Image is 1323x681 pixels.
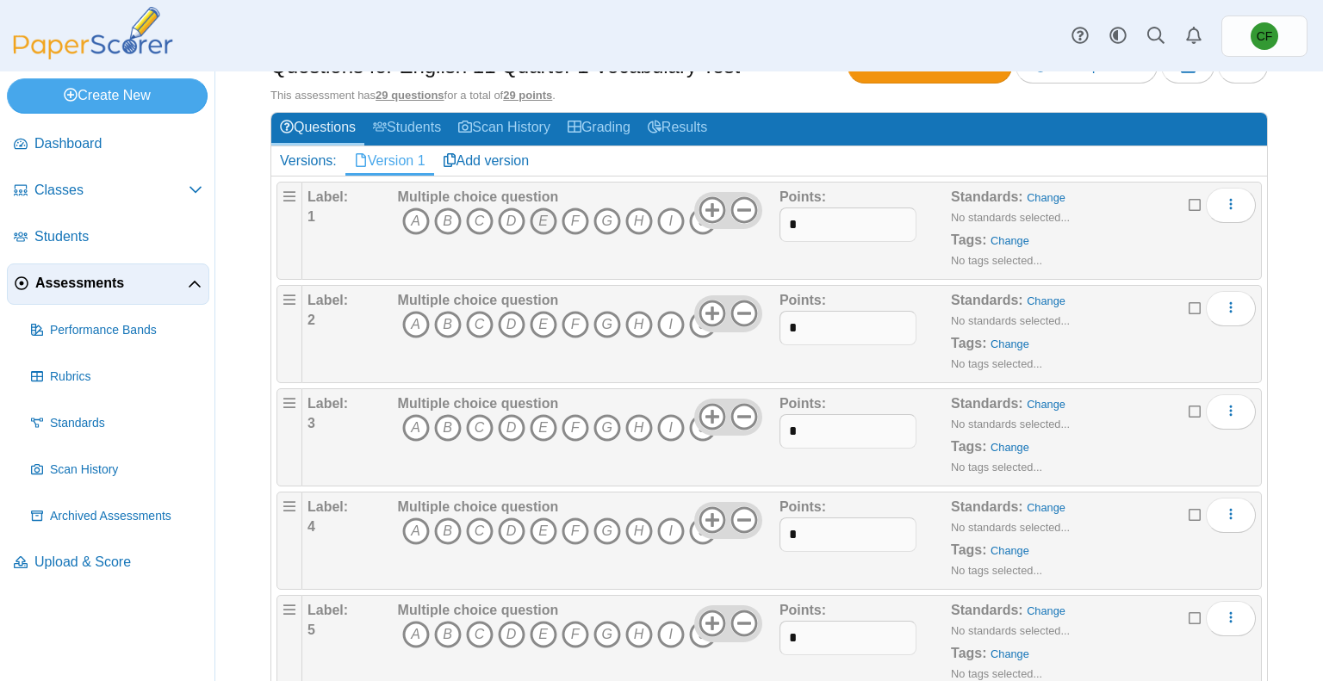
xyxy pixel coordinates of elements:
b: 5 [307,622,315,637]
i: H [625,621,653,648]
div: Drag handle [276,492,302,590]
i: D [498,414,525,442]
b: Points: [780,499,826,514]
div: This assessment has for a total of . [270,88,1268,103]
i: C [466,517,494,545]
i: J [689,207,717,235]
i: E [530,621,557,648]
i: E [530,311,557,338]
a: Performance Bands [24,310,209,351]
small: No tags selected... [951,357,1042,370]
u: 29 points [503,89,552,102]
div: Drag handle [276,285,302,383]
i: E [530,207,557,235]
b: Multiple choice question [398,396,559,411]
i: B [434,621,462,648]
b: Standards: [951,189,1023,204]
b: Label: [307,396,348,411]
span: Auto label enabled [866,59,994,73]
a: Scan History [450,113,559,145]
a: Change [1027,294,1065,307]
a: Students [7,217,209,258]
a: Archived Assessments [24,496,209,537]
b: Points: [780,293,826,307]
div: Versions: [271,146,345,176]
a: Change [1027,398,1065,411]
i: I [657,311,685,338]
div: Drag handle [276,182,302,280]
a: Alerts [1175,17,1213,55]
i: A [402,517,430,545]
small: No standards selected... [951,521,1070,534]
a: Questions [271,113,364,145]
b: Label: [307,189,348,204]
button: More options [1206,291,1256,325]
span: Students [34,227,202,246]
i: C [466,414,494,442]
small: No tags selected... [951,461,1042,474]
b: Multiple choice question [398,603,559,617]
u: 29 questions [376,89,444,102]
a: Assessments [7,263,209,305]
a: Change [1027,501,1065,514]
i: F [562,207,589,235]
i: C [466,207,494,235]
a: Students [364,113,450,145]
i: A [402,311,430,338]
a: Upload & Score [7,542,209,584]
i: B [434,517,462,545]
i: I [657,207,685,235]
small: No tags selected... [951,564,1042,577]
b: Standards: [951,499,1023,514]
i: J [689,311,717,338]
i: F [562,414,589,442]
i: J [689,621,717,648]
span: Upload & Score [34,553,202,572]
a: Change [991,337,1029,350]
img: PaperScorer [7,7,179,59]
span: Archived Assessments [50,508,202,525]
i: G [593,414,621,442]
i: H [625,517,653,545]
span: Performance Bands [50,322,202,339]
i: A [402,207,430,235]
b: Tags: [951,232,986,247]
b: Tags: [951,542,986,557]
i: H [625,207,653,235]
i: H [625,414,653,442]
b: Standards: [951,603,1023,617]
a: Rubrics [24,356,209,398]
a: Change [991,544,1029,557]
button: More options [1206,498,1256,532]
b: Multiple choice question [398,189,559,204]
b: Label: [307,603,348,617]
b: Tags: [951,439,986,454]
span: Dashboard [34,134,202,153]
b: Label: [307,499,348,514]
i: G [593,207,621,235]
a: Classes [7,170,209,212]
small: No tags selected... [951,667,1042,680]
span: Add a question [1034,59,1140,73]
i: G [593,517,621,545]
a: Create New [7,78,208,113]
span: Christa Fredrickson [1257,30,1273,42]
i: A [402,621,430,648]
span: Assessments [35,274,188,293]
button: More options [1206,394,1256,429]
a: Grading [559,113,639,145]
a: Change [991,441,1029,454]
small: No standards selected... [951,211,1070,224]
small: No standards selected... [951,418,1070,430]
i: I [657,414,685,442]
i: A [402,414,430,442]
a: Standards [24,403,209,444]
a: Change [1027,604,1065,617]
span: Rubrics [50,368,202,386]
small: No standards selected... [951,624,1070,637]
b: Points: [780,189,826,204]
b: 4 [307,519,315,534]
a: Dashboard [7,124,209,165]
i: C [466,621,494,648]
button: More options [1206,601,1256,635]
